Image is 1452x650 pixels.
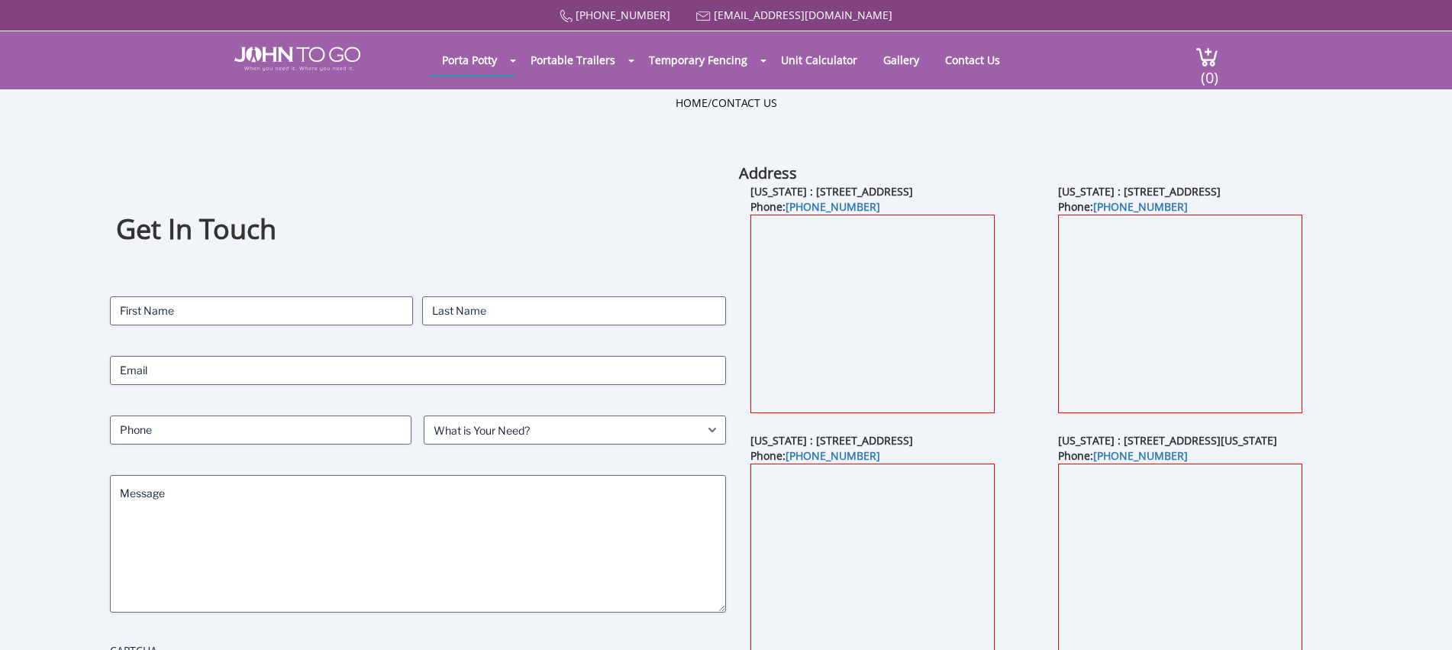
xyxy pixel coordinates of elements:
[739,163,797,183] b: Address
[1058,433,1277,448] b: [US_STATE] : [STREET_ADDRESS][US_STATE]
[872,45,931,75] a: Gallery
[110,296,414,325] input: First Name
[519,45,627,75] a: Portable Trailers
[431,45,508,75] a: Porta Potty
[1093,448,1188,463] a: [PHONE_NUMBER]
[934,45,1012,75] a: Contact Us
[576,8,670,22] a: [PHONE_NUMBER]
[1058,184,1221,199] b: [US_STATE] : [STREET_ADDRESS]
[750,184,913,199] b: [US_STATE] : [STREET_ADDRESS]
[750,448,880,463] b: Phone:
[676,95,777,111] ul: /
[1058,448,1188,463] b: Phone:
[1195,47,1218,67] img: cart a
[750,199,880,214] b: Phone:
[1093,199,1188,214] a: [PHONE_NUMBER]
[637,45,759,75] a: Temporary Fencing
[786,448,880,463] a: [PHONE_NUMBER]
[110,356,726,385] input: Email
[786,199,880,214] a: [PHONE_NUMBER]
[422,296,726,325] input: Last Name
[116,211,720,248] h1: Get In Touch
[234,47,360,71] img: JOHN to go
[750,433,913,448] b: [US_STATE] : [STREET_ADDRESS]
[110,416,412,445] input: Phone
[1391,589,1452,650] button: Live Chat
[711,95,777,110] a: Contact Us
[1058,199,1188,214] b: Phone:
[696,11,711,21] img: Mail
[560,10,573,23] img: Call
[676,95,708,110] a: Home
[1200,55,1218,88] span: (0)
[714,8,892,22] a: [EMAIL_ADDRESS][DOMAIN_NAME]
[770,45,869,75] a: Unit Calculator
